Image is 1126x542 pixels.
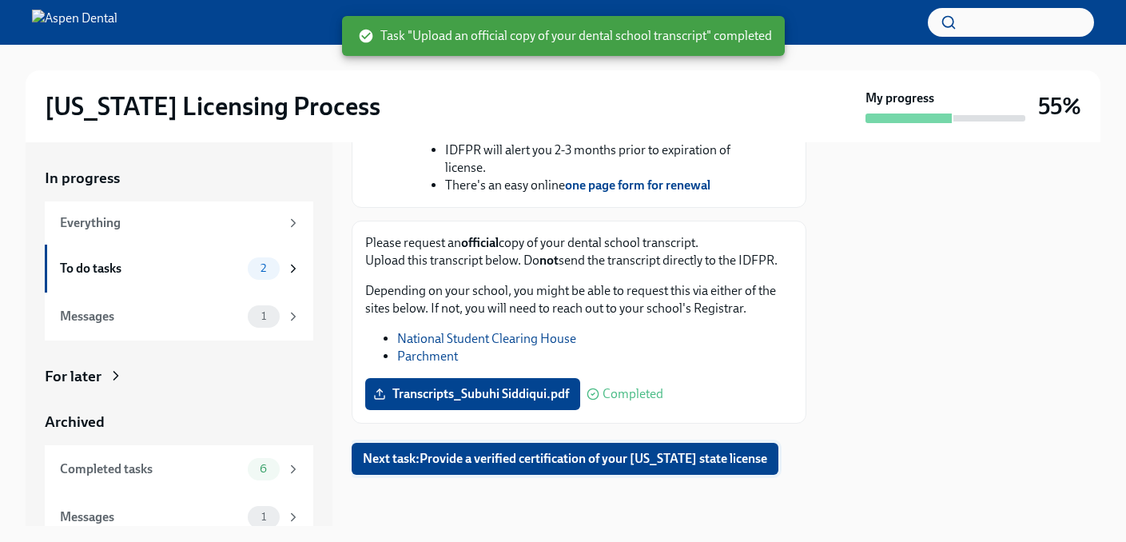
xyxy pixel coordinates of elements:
[45,168,313,189] a: In progress
[45,412,313,432] a: Archived
[397,331,576,346] a: National Student Clearing House
[1038,92,1081,121] h3: 55%
[445,177,767,194] li: There's an easy online
[45,493,313,541] a: Messages1
[397,349,458,364] a: Parchment
[60,460,241,478] div: Completed tasks
[45,293,313,341] a: Messages1
[45,366,101,387] div: For later
[365,282,793,317] p: Depending on your school, you might be able to request this via either of the sites below. If not...
[865,90,934,107] strong: My progress
[603,388,663,401] span: Completed
[365,234,793,269] p: Please request an copy of your dental school transcript. Upload this transcript below. Do send th...
[45,366,313,387] a: For later
[60,308,241,325] div: Messages
[445,141,767,177] li: IDFPR will alert you 2-3 months prior to expiration of license.
[60,214,280,232] div: Everything
[45,90,380,122] h2: [US_STATE] Licensing Process
[251,262,276,274] span: 2
[60,260,241,277] div: To do tasks
[565,177,710,193] a: one page form for renewal
[250,463,277,475] span: 6
[45,445,313,493] a: Completed tasks6
[60,508,241,526] div: Messages
[45,201,313,245] a: Everything
[45,245,313,293] a: To do tasks2
[252,310,276,322] span: 1
[365,378,580,410] label: Transcripts_Subuhi Siddiqui.pdf
[352,443,778,475] button: Next task:Provide a verified certification of your [US_STATE] state license
[363,451,767,467] span: Next task : Provide a verified certification of your [US_STATE] state license
[32,10,117,35] img: Aspen Dental
[252,511,276,523] span: 1
[539,253,559,268] strong: not
[358,27,772,45] span: Task "Upload an official copy of your dental school transcript" completed
[461,235,499,250] strong: official
[376,386,569,402] span: Transcripts_Subuhi Siddiqui.pdf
